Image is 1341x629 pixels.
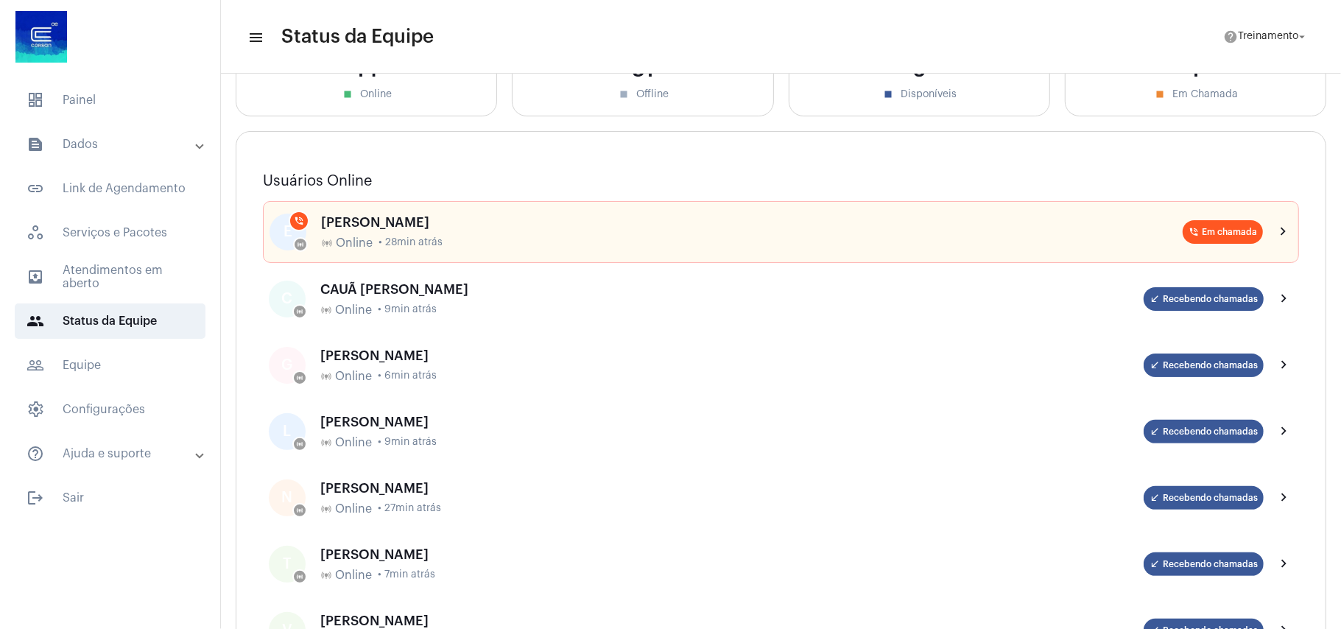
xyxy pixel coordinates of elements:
[1150,559,1160,569] mat-icon: call_received
[15,259,205,295] span: Atendimentos em aberto
[335,370,372,383] span: Online
[1295,30,1309,43] mat-icon: arrow_drop_down
[378,304,437,315] span: • 9min atrás
[1275,555,1293,573] mat-icon: chevron_right
[27,312,44,330] mat-icon: sidenav icon
[1189,227,1199,237] mat-icon: phone_in_talk
[378,569,435,580] span: • 7min atrás
[527,88,758,101] div: Offline
[296,308,303,315] mat-icon: online_prediction
[320,503,332,515] mat-icon: online_prediction
[1150,294,1160,304] mat-icon: call_received
[269,413,306,450] div: L
[320,304,332,316] mat-icon: online_prediction
[1150,493,1160,503] mat-icon: call_received
[27,445,44,463] mat-icon: sidenav icon
[320,348,1144,363] div: [PERSON_NAME]
[296,573,303,580] mat-icon: online_prediction
[12,7,71,66] img: d4669ae0-8c07-2337-4f67-34b0df7f5ae4.jpeg
[15,392,205,427] span: Configurações
[1144,354,1264,377] mat-chip: Recebendo chamadas
[269,479,306,516] div: N
[297,241,304,248] mat-icon: online_prediction
[15,348,205,383] span: Equipe
[270,214,306,250] div: E
[15,480,205,516] span: Sair
[1238,32,1298,42] span: Treinamento
[1150,426,1160,437] mat-icon: call_received
[27,445,197,463] mat-panel-title: Ajuda e suporte
[281,25,434,49] span: Status da Equipe
[320,481,1144,496] div: [PERSON_NAME]
[804,88,1035,101] div: Disponíveis
[15,215,205,250] span: Serviços e Pacotes
[1144,420,1264,443] mat-chip: Recebendo chamadas
[27,136,44,153] mat-icon: sidenav icon
[27,180,44,197] mat-icon: sidenav icon
[320,370,332,382] mat-icon: online_prediction
[296,507,303,514] mat-icon: online_prediction
[320,547,1144,562] div: [PERSON_NAME]
[1275,290,1293,308] mat-icon: chevron_right
[27,401,44,418] span: sidenav icon
[1144,287,1264,311] mat-chip: Recebendo chamadas
[378,370,437,382] span: • 6min atrás
[1080,88,1311,101] div: Em Chamada
[15,303,205,339] span: Status da Equipe
[263,173,1299,189] h3: Usuários Online
[294,216,304,226] mat-icon: phone_in_talk
[341,88,354,101] mat-icon: stop
[320,415,1144,429] div: [PERSON_NAME]
[335,569,372,582] span: Online
[1150,360,1160,370] mat-icon: call_received
[27,268,44,286] mat-icon: sidenav icon
[1275,423,1293,440] mat-icon: chevron_right
[379,237,443,248] span: • 28min atrás
[335,303,372,317] span: Online
[335,502,372,516] span: Online
[320,282,1144,297] div: CAUÃ [PERSON_NAME]
[269,546,306,583] div: T
[378,503,441,514] span: • 27min atrás
[321,237,333,249] mat-icon: online_prediction
[335,436,372,449] span: Online
[9,436,220,471] mat-expansion-panel-header: sidenav iconAjuda e suporte
[9,127,220,162] mat-expansion-panel-header: sidenav iconDados
[320,437,332,449] mat-icon: online_prediction
[320,569,332,581] mat-icon: online_prediction
[321,215,1183,230] div: [PERSON_NAME]
[378,437,437,448] span: • 9min atrás
[1214,22,1317,52] button: Treinamento
[27,91,44,109] span: sidenav icon
[269,281,306,317] div: C
[15,82,205,118] span: Painel
[251,88,482,101] div: Online
[27,224,44,242] span: sidenav icon
[1144,486,1264,510] mat-chip: Recebendo chamadas
[320,614,1144,628] div: [PERSON_NAME]
[1183,220,1263,244] mat-chip: Em chamada
[1275,489,1293,507] mat-icon: chevron_right
[881,88,895,101] mat-icon: stop
[1275,356,1293,374] mat-icon: chevron_right
[27,489,44,507] mat-icon: sidenav icon
[27,356,44,374] mat-icon: sidenav icon
[27,136,197,153] mat-panel-title: Dados
[296,374,303,382] mat-icon: online_prediction
[1153,88,1166,101] mat-icon: stop
[336,236,373,250] span: Online
[296,440,303,448] mat-icon: online_prediction
[617,88,630,101] mat-icon: stop
[1144,552,1264,576] mat-chip: Recebendo chamadas
[247,29,262,46] mat-icon: sidenav icon
[1223,29,1238,44] mat-icon: help
[1275,223,1292,241] mat-icon: chevron_right
[269,347,306,384] div: G
[15,171,205,206] span: Link de Agendamento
